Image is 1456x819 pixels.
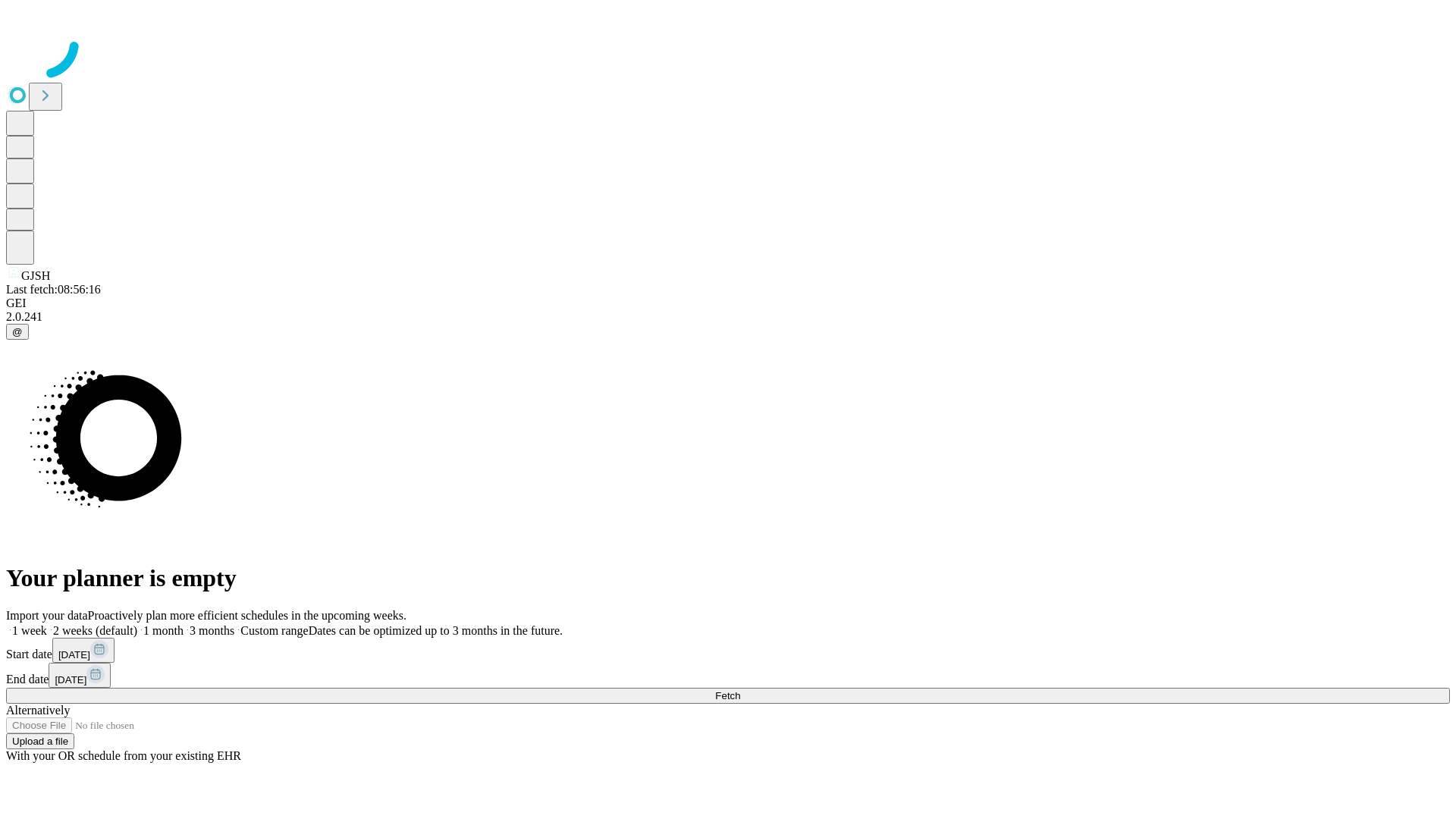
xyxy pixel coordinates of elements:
[6,609,88,622] span: Import your data
[143,624,184,637] span: 1 month
[309,624,563,637] span: Dates can be optimized up to 3 months in the future.
[55,674,86,686] span: [DATE]
[6,310,1450,324] div: 2.0.241
[53,624,137,637] span: 2 weeks (default)
[6,749,241,762] span: With your OR schedule from your existing EHR
[6,564,1450,592] h1: Your planner is empty
[6,297,1450,310] div: GEI
[49,663,111,688] button: [DATE]
[6,663,1450,688] div: End date
[12,624,47,637] span: 1 week
[88,609,406,622] span: Proactively plan more efficient schedules in the upcoming weeks.
[6,283,101,296] span: Last fetch: 08:56:16
[58,649,90,661] span: [DATE]
[12,326,23,337] span: @
[715,690,740,701] span: Fetch
[240,624,308,637] span: Custom range
[6,638,1450,663] div: Start date
[6,324,29,340] button: @
[6,704,70,717] span: Alternatively
[190,624,234,637] span: 3 months
[6,733,74,749] button: Upload a file
[52,638,115,663] button: [DATE]
[6,688,1450,704] button: Fetch
[21,269,50,282] span: GJSH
